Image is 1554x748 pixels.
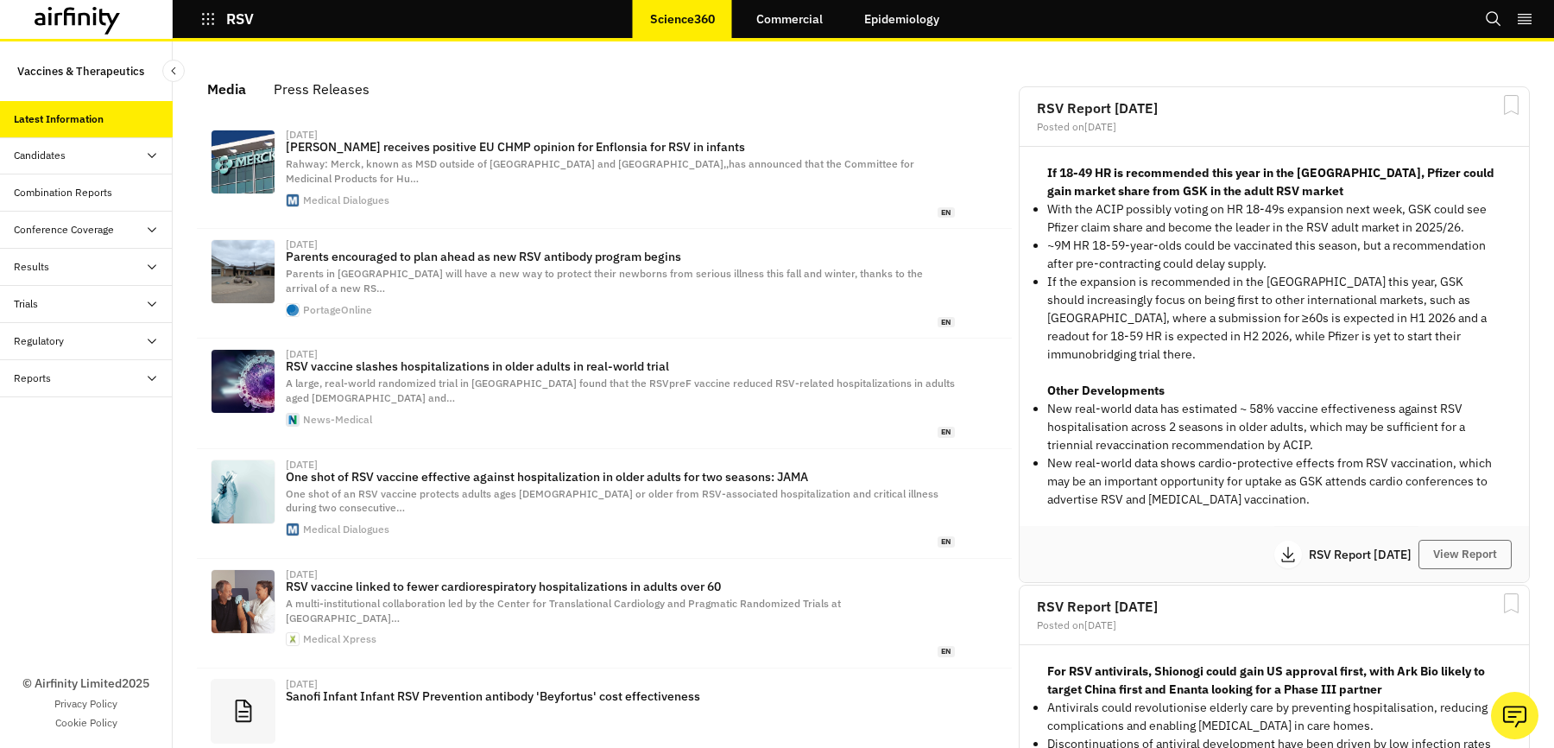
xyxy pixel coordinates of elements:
span: A large, real-world randomized trial in [GEOGRAPHIC_DATA] found that the RSVpreF vaccine reduced ... [286,377,955,404]
strong: Other Developments [1047,383,1165,398]
div: Conference Coverage [14,222,114,238]
img: 231498-merck-50.jpg [212,130,275,193]
a: [DATE]RSV vaccine linked to fewer cardiorespiratory hospitalizations in adults over 60A multi-ins... [197,559,1012,669]
p: Antivirals could revolutionise elderly care by preventing hospitalisation, reducing complications... [1047,699,1501,735]
div: [DATE] [286,460,318,470]
p: RSV Report [DATE] [1309,548,1418,561]
img: favicon-96x96.png [287,414,299,426]
span: One shot of an RSV vaccine protects adults ages [DEMOGRAPHIC_DATA] or older from RSV-associated h... [286,487,938,515]
strong: If 18-49 HR is recommended this year in the [GEOGRAPHIC_DATA], Pfizer could gain market share fro... [1047,165,1494,199]
img: favicon.ico [287,194,299,206]
div: Posted on [DATE] [1037,620,1512,631]
a: [DATE][PERSON_NAME] receives positive EU CHMP opinion for Enflonsia for RSV in infantsRahway: Mer... [197,119,1012,229]
div: Press Releases [274,76,370,102]
p: If the expansion is recommended in the [GEOGRAPHIC_DATA] this year, GSK should increasingly focus... [1047,273,1501,364]
p: RSV [226,11,254,27]
a: Privacy Policy [54,696,117,712]
li: New real-world data shows cardio-protective effects from RSV vaccination, which may be an importa... [1047,454,1501,509]
button: Search [1485,4,1502,34]
div: [DATE] [286,349,318,359]
div: Reports [14,371,51,386]
p: © Airfinity Limited 2025 [22,675,149,693]
p: Parents encouraged to plan ahead as new RSV antibody program begins [286,250,955,263]
div: Results [14,259,49,275]
p: RSV vaccine linked to fewer cardiorespiratory hospitalizations in adults over 60 [286,580,955,593]
img: 240420-vaccine-5.jpg [212,460,275,523]
img: older-adult-vaccine.jpg [212,570,275,633]
span: Rahway: Merck, known as MSD outside of [GEOGRAPHIC_DATA] and [GEOGRAPHIC_DATA],,has announced tha... [286,157,914,185]
a: [DATE]Parents encouraged to plan ahead as new RSV antibody program beginsParents in [GEOGRAPHIC_D... [197,229,1012,339]
svg: Bookmark Report [1500,593,1522,614]
strong: For RSV antivirals, Shionogi could gain US approval first, with Ark Bio likely to target China fi... [1047,663,1485,697]
div: [DATE] [286,239,318,250]
span: en [938,536,955,548]
div: Medical Xpress [303,634,376,644]
div: Regulatory [14,333,64,349]
button: RSV [200,4,254,34]
div: [DATE] [286,679,318,689]
div: [DATE] [286,130,318,140]
div: News-Medical [303,415,372,425]
button: Ask our analysts [1491,692,1538,739]
img: favicon.ico [287,523,299,536]
a: [DATE]RSV vaccine slashes hospitalizations in older adults in real-world trialA large, real-world... [197,339,1012,448]
img: android-icon-192x192-2fbf04a18d920f8b495040c5e324505d5d6a8967f862f94a37b236145370ccb2.png [287,304,299,316]
p: RSV vaccine slashes hospitalizations in older adults in real-world trial [286,359,955,373]
div: Latest Information [14,111,104,127]
span: Parents in [GEOGRAPHIC_DATA] will have a new way to protect their newborns from serious illness t... [286,267,923,295]
div: Posted on [DATE] [1037,122,1512,132]
h2: RSV Report [DATE] [1037,101,1512,115]
img: PXL_20250918_191448142.jpg [212,240,275,303]
p: One shot of RSV vaccine effective against hospitalization in older adults for two seasons: JAMA [286,470,955,484]
button: Close Sidebar [162,60,185,82]
li: New real-world data has estimated ~ 58% vaccine effectiveness against RSV hospitalisation across ... [1047,400,1501,454]
svg: Bookmark Report [1500,94,1522,116]
div: Trials [14,296,38,312]
div: Medical Dialogues [303,195,389,206]
span: en [938,317,955,328]
p: Sanofi Infant Infant RSV Prevention antibody 'Beyfortus' cost effectiveness [286,689,955,703]
span: en [938,207,955,219]
div: Medical Dialogues [303,524,389,535]
p: ~9M HR 18-59-year-olds could be vaccinated this season, but a recommendation after pre-contractin... [1047,237,1501,273]
img: ImageForNews_819066_17579122747531203.jpg [212,350,275,413]
h2: RSV Report [DATE] [1037,599,1512,613]
div: [DATE] [286,569,318,580]
div: Candidates [14,148,66,163]
button: View Report [1418,540,1512,569]
span: A multi-institutional collaboration led by the Center for Translational Cardiology and Pragmatic ... [286,597,841,624]
p: [PERSON_NAME] receives positive EU CHMP opinion for Enflonsia for RSV in infants [286,140,955,154]
span: en [938,646,955,657]
p: Science360 [650,12,715,26]
div: PortageOnline [303,305,372,315]
p: Vaccines & Therapeutics [17,55,144,87]
img: web-app-manifest-512x512.png [287,633,299,645]
span: en [938,427,955,438]
div: Media [207,76,246,102]
a: [DATE]One shot of RSV vaccine effective against hospitalization in older adults for two seasons: ... [197,449,1012,559]
a: Cookie Policy [55,715,117,731]
p: With the ACIP possibly voting on HR 18-49s expansion next week, GSK could see Pfizer claim share ... [1047,200,1501,237]
div: Combination Reports [14,185,112,200]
